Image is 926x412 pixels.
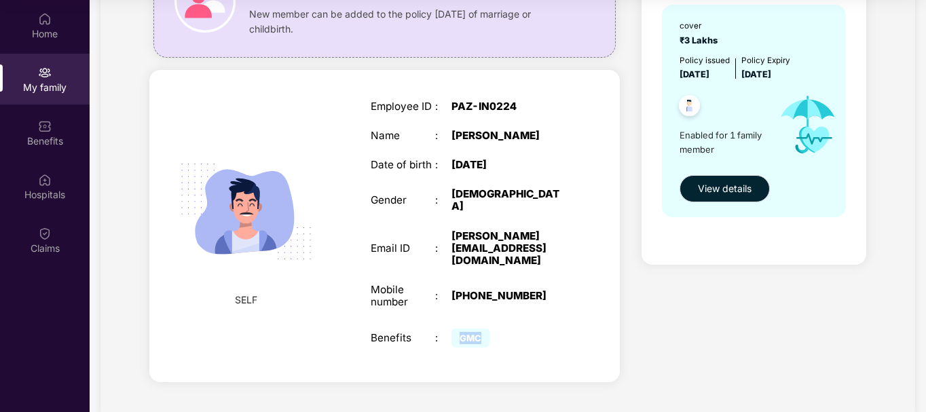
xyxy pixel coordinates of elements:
span: Enabled for 1 family member [680,128,768,156]
img: svg+xml;base64,PHN2ZyBpZD0iSG9tZSIgeG1sbnM9Imh0dHA6Ly93d3cudzMub3JnLzIwMDAvc3ZnIiB3aWR0aD0iMjAiIG... [38,12,52,26]
span: ₹3 Lakhs [680,35,722,45]
span: New member can be added to the policy [DATE] of marriage or childbirth. [249,7,564,37]
span: SELF [235,293,257,307]
img: svg+xml;base64,PHN2ZyBpZD0iQmVuZWZpdHMiIHhtbG5zPSJodHRwOi8vd3d3LnczLm9yZy8yMDAwL3N2ZyIgd2lkdGg9Ij... [38,119,52,133]
img: svg+xml;base64,PHN2ZyB4bWxucz0iaHR0cDovL3d3dy53My5vcmcvMjAwMC9zdmciIHdpZHRoPSI0OC45NDMiIGhlaWdodD... [673,91,706,124]
div: Policy issued [680,54,730,67]
div: : [435,130,451,142]
div: Mobile number [371,284,436,308]
div: PAZ-IN0224 [451,100,565,113]
span: GMC [451,329,489,348]
div: Email ID [371,242,436,255]
img: icon [768,81,847,168]
div: cover [680,20,722,33]
button: View details [680,175,770,202]
div: Gender [371,194,436,206]
div: [PERSON_NAME][EMAIL_ADDRESS][DOMAIN_NAME] [451,230,565,267]
div: : [435,242,451,255]
span: [DATE] [680,69,709,79]
div: [PHONE_NUMBER] [451,290,565,302]
div: Name [371,130,436,142]
span: [DATE] [741,69,771,79]
div: Date of birth [371,159,436,171]
div: : [435,194,451,206]
div: Benefits [371,332,436,344]
img: svg+xml;base64,PHN2ZyB3aWR0aD0iMjAiIGhlaWdodD0iMjAiIHZpZXdCb3g9IjAgMCAyMCAyMCIgZmlsbD0ibm9uZSIgeG... [38,66,52,79]
div: [PERSON_NAME] [451,130,565,142]
img: svg+xml;base64,PHN2ZyB4bWxucz0iaHR0cDovL3d3dy53My5vcmcvMjAwMC9zdmciIHdpZHRoPSIyMjQiIGhlaWdodD0iMT... [165,130,327,293]
div: : [435,332,451,344]
div: Policy Expiry [741,54,790,67]
div: [DATE] [451,159,565,171]
div: [DEMOGRAPHIC_DATA] [451,188,565,212]
div: : [435,159,451,171]
div: : [435,100,451,113]
div: : [435,290,451,302]
div: Employee ID [371,100,436,113]
img: svg+xml;base64,PHN2ZyBpZD0iSG9zcGl0YWxzIiB4bWxucz0iaHR0cDovL3d3dy53My5vcmcvMjAwMC9zdmciIHdpZHRoPS... [38,173,52,187]
span: View details [698,181,752,196]
img: svg+xml;base64,PHN2ZyBpZD0iQ2xhaW0iIHhtbG5zPSJodHRwOi8vd3d3LnczLm9yZy8yMDAwL3N2ZyIgd2lkdGg9IjIwIi... [38,227,52,240]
